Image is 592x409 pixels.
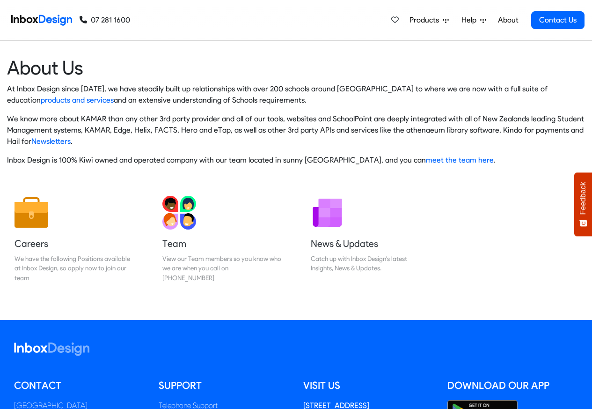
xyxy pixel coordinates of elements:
img: logo_inboxdesign_white.svg [14,342,89,356]
a: Newsletters [31,137,71,146]
a: 07 281 1600 [80,15,130,26]
div: View our Team members so you know who we are when you call on [PHONE_NUMBER] [162,254,281,283]
a: Contact Us [531,11,585,29]
a: News & Updates Catch up with Inbox Design's latest Insights, News & Updates. [303,188,437,290]
h5: Support [159,379,289,393]
h5: Careers [15,237,133,250]
p: At Inbox Design since [DATE], we have steadily built up relationships with over 200 schools aroun... [7,83,585,106]
img: 2022_01_12_icon_newsletter.svg [311,196,344,230]
img: 2022_01_13_icon_job.svg [15,196,48,230]
a: meet the team here [426,156,494,164]
button: Feedback - Show survey [574,172,592,236]
a: Team View our Team members so you know who we are when you call on [PHONE_NUMBER] [155,188,289,290]
a: Help [458,11,490,30]
h5: News & Updates [311,237,430,250]
h5: Contact [14,379,145,393]
div: Catch up with Inbox Design's latest Insights, News & Updates. [311,254,430,273]
h5: Team [162,237,281,250]
a: About [495,11,521,30]
h5: Download our App [447,379,578,393]
a: Products [406,11,453,30]
a: products and services [41,96,114,104]
span: Products [409,15,443,26]
heading: About Us [7,56,585,80]
div: We have the following Positions available at Inbox Design, so apply now to join our team [15,254,133,283]
p: We know more about KAMAR than any other 3rd party provider and all of our tools, websites and Sch... [7,113,585,147]
h5: Visit us [303,379,434,393]
span: Feedback [579,182,587,215]
p: Inbox Design is 100% Kiwi owned and operated company with our team located in sunny [GEOGRAPHIC_D... [7,155,585,166]
a: Careers We have the following Positions available at Inbox Design, so apply now to join our team [7,188,141,290]
span: Help [461,15,480,26]
img: 2022_01_13_icon_team.svg [162,196,196,230]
